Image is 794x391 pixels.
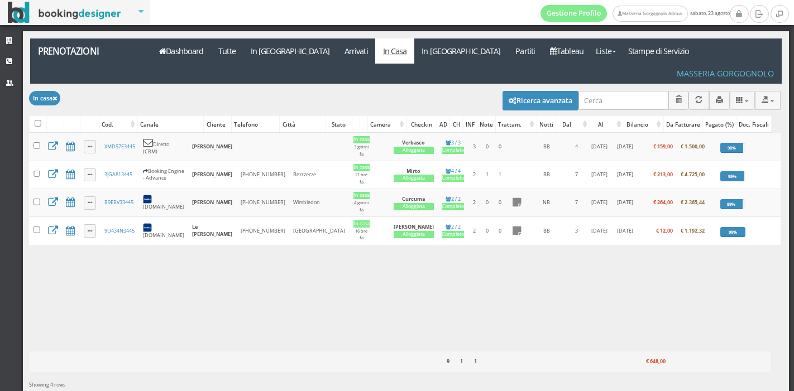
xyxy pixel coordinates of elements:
[143,195,152,204] img: 7STAjs-WNfZHmYllyLag4gdhmHm8JrbmzVrznejwAeLEbpu0yDt-GlJaDipzXAZBN18=w300
[493,217,507,245] td: 0
[688,91,709,109] button: Aggiorna
[681,143,705,150] b: € 1.500,00
[138,117,204,132] div: Canale
[8,2,121,23] img: BookingDesigner.com
[99,117,137,132] div: Cod.
[526,133,567,161] td: BB
[468,217,481,245] td: 2
[591,38,620,64] a: Liste
[394,203,434,210] div: Alloggiata
[755,91,781,109] button: Export
[720,227,745,237] div: 99%
[653,171,673,178] b: € 213,00
[414,38,508,64] a: In [GEOGRAPHIC_DATA]
[627,355,667,369] div: € 648,00
[474,358,477,365] b: 1
[143,223,152,232] img: 7STAjs-WNfZHmYllyLag4gdhmHm8JrbmzVrznejwAeLEbpu0yDt-GlJaDipzXAZBN18=w300
[204,117,231,132] div: Cliente
[104,143,135,150] a: XMDS7E3445
[664,117,702,132] div: Da Fatturare
[442,223,464,238] a: 2 / 2Completo
[481,133,493,161] td: 0
[496,117,537,132] div: Trattam.
[543,38,591,64] a: Tableau
[493,161,507,189] td: 1
[243,38,337,64] a: In [GEOGRAPHIC_DATA]
[508,38,543,64] a: Partiti
[503,91,578,110] button: Ricerca avanzata
[289,217,349,245] td: [GEOGRAPHIC_DATA]
[353,192,370,199] div: In casa
[394,231,434,238] div: Alloggiata
[481,189,493,217] td: 0
[586,161,613,189] td: [DATE]
[613,6,687,22] a: Masseria Gorgognolo Admin
[590,117,623,132] div: Al
[442,139,464,154] a: 3 / 3Completo
[681,199,705,206] b: € 2.365,44
[402,139,425,146] b: Verbasco
[30,38,146,64] a: Prenotazioni
[353,220,370,228] div: In casa
[653,143,673,150] b: € 159,00
[586,189,613,217] td: [DATE]
[152,38,211,64] a: Dashboard
[237,189,289,217] td: [PHONE_NUMBER]
[447,358,449,365] b: 9
[232,117,279,132] div: Telefono
[289,189,349,217] td: Wimbledon
[442,167,464,182] a: 4 / 4Completo
[402,195,425,202] b: Curcuma
[481,217,493,245] td: 0
[656,227,673,234] b: € 12,00
[192,171,232,178] b: [PERSON_NAME]
[463,117,477,132] div: INF
[681,171,705,178] b: € 4.725,00
[353,136,370,143] div: In casa
[192,199,232,206] b: [PERSON_NAME]
[586,217,613,245] td: [DATE]
[613,161,637,189] td: [DATE]
[368,117,406,132] div: Camera
[541,5,730,22] span: sabato, 23 agosto
[139,161,188,189] td: Booking Engine - Advance
[677,69,774,78] h4: Masseria Gorgognolo
[526,217,567,245] td: BB
[481,161,493,189] td: 1
[442,231,464,238] div: Completo
[460,358,463,365] b: 1
[354,200,369,213] small: 4 giorni fa
[280,117,325,132] div: Città
[104,199,133,206] a: R9EBV33445
[375,38,414,64] a: In Casa
[237,161,289,189] td: [PHONE_NUMBER]
[104,171,132,178] a: 3JGA813445
[29,91,60,105] button: In casa
[578,91,668,109] input: Cerca
[541,5,608,22] a: Gestione Profilo
[337,38,375,64] a: Arrivati
[567,133,586,161] td: 4
[394,223,434,230] b: [PERSON_NAME]
[703,117,736,132] div: Pagato (%)
[394,147,434,154] div: Alloggiata
[406,167,420,175] b: Mirto
[537,117,556,132] div: Notti
[326,117,352,132] div: Stato
[437,117,449,132] div: AD
[621,38,697,64] a: Stampe di Servizio
[567,217,586,245] td: 3
[355,228,367,241] small: 16 ore fa
[468,189,481,217] td: 2
[354,144,369,157] small: 3 giorni fa
[567,161,586,189] td: 7
[526,161,567,189] td: BB
[139,133,188,161] td: Diretto (CRM)
[104,227,135,234] a: 9U434N3445
[493,189,507,217] td: 0
[442,147,464,154] div: Completo
[192,143,232,150] b: [PERSON_NAME]
[468,133,481,161] td: 3
[289,161,349,189] td: Bezrzecze
[211,38,243,64] a: Tutte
